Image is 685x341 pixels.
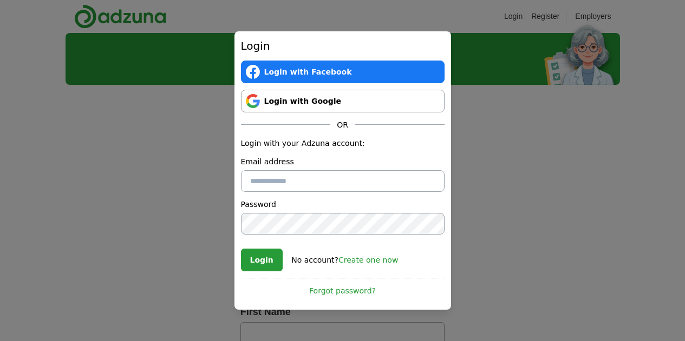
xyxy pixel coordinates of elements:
p: Login with your Adzuna account: [241,137,445,149]
label: Email address [241,156,445,168]
a: Login with Facebook [241,61,445,83]
a: Create one now [338,256,398,264]
a: Login with Google [241,90,445,112]
span: OR [330,119,355,131]
label: Password [241,198,445,210]
button: Login [241,249,283,271]
h2: Login [241,38,445,54]
div: No account? [291,248,398,266]
a: Forgot password? [241,278,445,297]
